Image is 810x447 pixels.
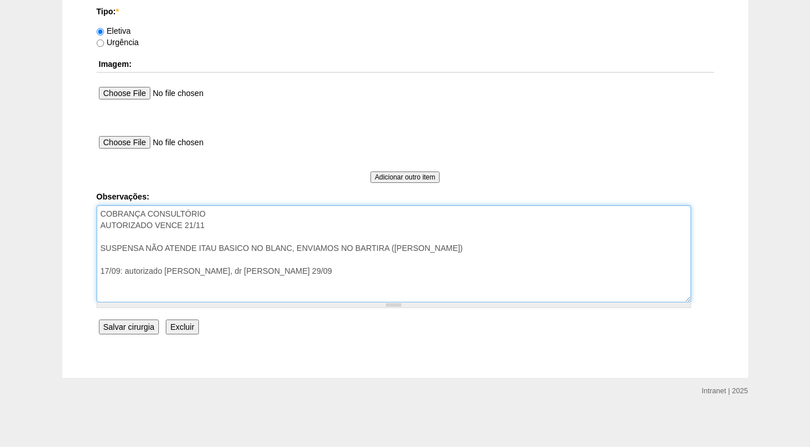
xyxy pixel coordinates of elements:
div: Intranet | 2025 [702,385,748,397]
span: Este campo é obrigatório. [115,7,118,16]
label: Eletiva [97,26,131,35]
label: Tipo: [97,6,714,17]
input: Adicionar outro item [370,171,440,183]
label: Urgência [97,38,139,47]
input: Eletiva [97,28,104,35]
input: Salvar cirurgia [99,320,159,334]
textarea: COBRANÇA CONSULTÓRIO AUTORIZADO VENCE 21/11 SUSPENSA NÃO ATENDE ITAU BASICO NO BLANC, ENVIAMOS NO... [97,205,691,302]
th: Imagem: [97,56,714,73]
input: Urgência [97,39,104,47]
input: Excluir [166,320,199,334]
label: Observações: [97,191,714,202]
